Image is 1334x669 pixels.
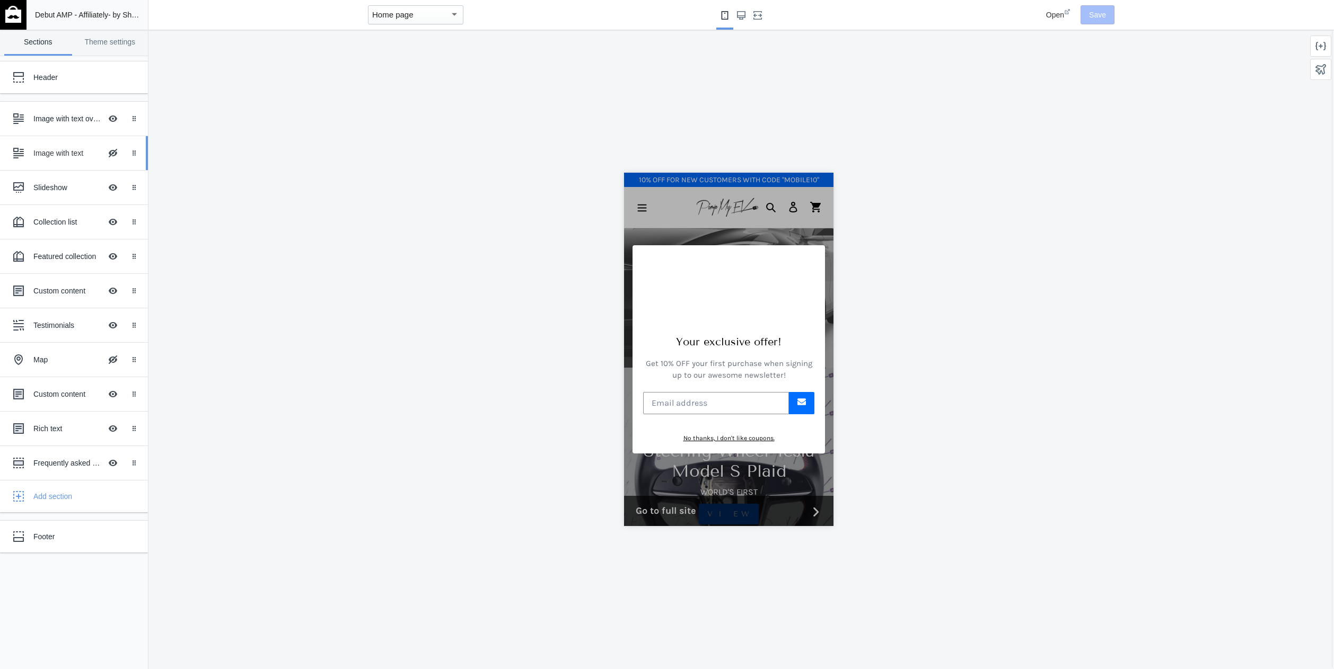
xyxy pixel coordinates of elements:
[101,107,125,130] button: Hide
[33,251,101,262] div: Featured collection
[101,451,125,475] button: Hide
[33,354,101,365] div: Map
[33,148,101,158] div: Image with text
[33,389,101,399] div: Custom content
[35,11,108,19] span: Debut AMP - Affiliately
[33,182,101,193] div: Slideshow
[33,531,125,542] div: Footer
[1046,11,1064,19] span: Open
[33,113,101,124] div: Image with text overlay
[101,210,125,234] button: Hide
[101,245,125,268] button: Hide
[76,30,144,56] a: Theme settings
[5,6,21,23] img: main-logo_60x60_white.png
[372,10,414,19] mat-select-trigger: Home page
[33,491,140,502] div: Add section
[101,314,125,337] button: Hide
[33,320,101,331] div: Testimonials
[101,176,125,199] button: Hide
[101,348,125,371] button: Hide
[4,30,72,56] a: Sections
[33,458,101,468] div: Frequently asked questions
[101,279,125,302] button: Hide
[101,417,125,440] button: Hide
[33,286,101,296] div: Custom content
[108,11,163,19] span: - by Shop Sheriff
[33,423,101,434] div: Rich text
[101,382,125,406] button: Hide
[33,72,125,83] div: Header
[33,217,101,227] div: Collection list
[101,141,125,165] button: Hide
